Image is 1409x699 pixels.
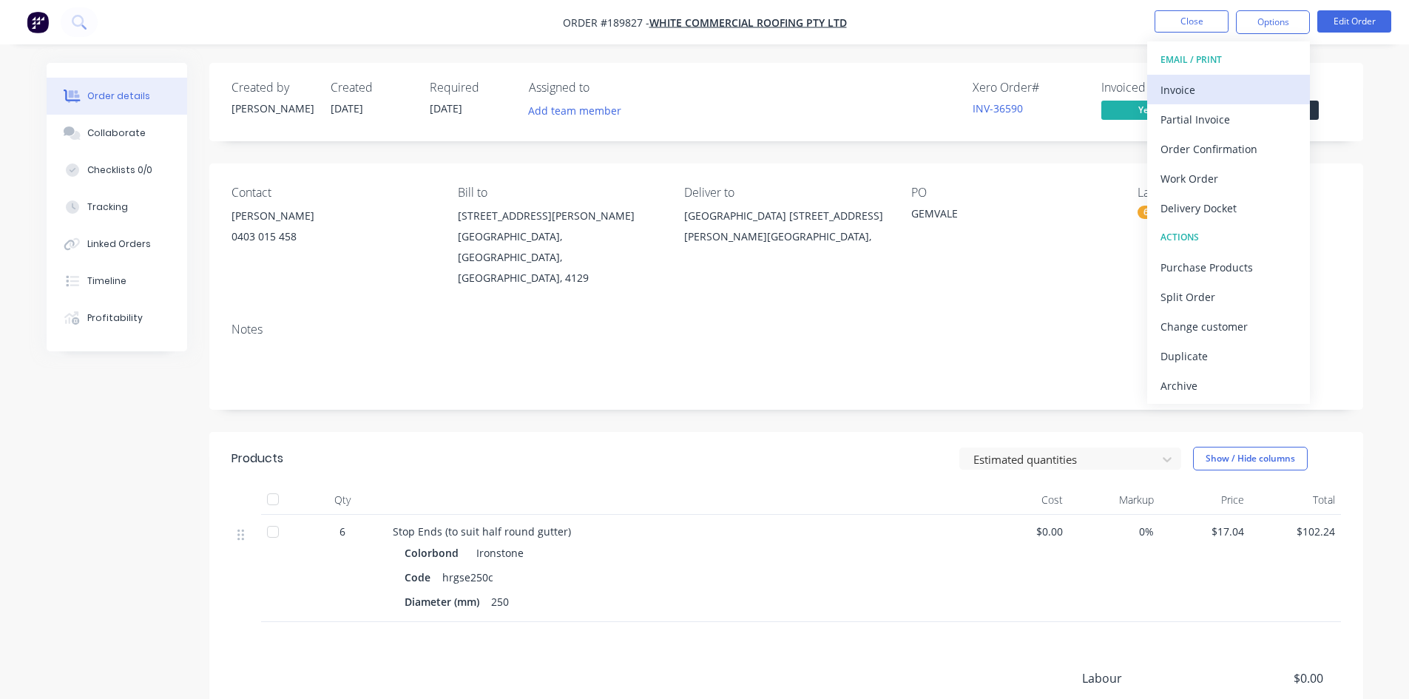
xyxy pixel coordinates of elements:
div: Qty [298,485,387,515]
div: GEMVALE [911,206,1096,226]
div: Colorbond [405,542,464,564]
div: Ironstone [470,542,524,564]
span: Labour [1082,669,1214,687]
span: Stop Ends (to suit half round gutter) [393,524,571,538]
div: Deliver to [684,186,887,200]
div: Code [405,567,436,588]
span: [DATE] [430,101,462,115]
div: Order Confirmation [1160,138,1297,160]
div: Assigned to [529,81,677,95]
div: Markup [1069,485,1160,515]
div: Linked Orders [87,237,151,251]
button: Add team member [529,101,629,121]
div: Purchase Products [1160,257,1297,278]
span: $0.00 [984,524,1064,539]
div: Products [232,450,283,467]
span: Yes [1101,101,1190,119]
div: Split Order [1160,286,1297,308]
div: Order details [87,90,150,103]
div: Cost [979,485,1070,515]
a: WHITE COMMERCIAL ROOFING PTY LTD [649,16,847,30]
div: [PERSON_NAME]0403 015 458 [232,206,434,253]
div: [PERSON_NAME][GEOGRAPHIC_DATA], [684,226,887,247]
div: [STREET_ADDRESS][PERSON_NAME][GEOGRAPHIC_DATA], [GEOGRAPHIC_DATA], [GEOGRAPHIC_DATA], 4129 [458,206,660,288]
button: Timeline [47,263,187,300]
div: Archive [1160,375,1297,396]
span: 0% [1075,524,1154,539]
div: [PERSON_NAME] [232,101,313,116]
div: Contact [232,186,434,200]
div: Checklists 0/0 [87,163,152,177]
button: Add team member [520,101,629,121]
div: Change customer [1160,316,1297,337]
div: Invoiced [1101,81,1212,95]
span: $17.04 [1166,524,1245,539]
button: Options [1236,10,1310,34]
div: Total [1250,485,1341,515]
div: Xero Order # [973,81,1084,95]
div: Timeline [87,274,126,288]
button: Linked Orders [47,226,187,263]
div: 250 [485,591,515,612]
button: Order details [47,78,187,115]
div: Partial Invoice [1160,109,1297,130]
div: [GEOGRAPHIC_DATA] [STREET_ADDRESS][PERSON_NAME][GEOGRAPHIC_DATA], [684,206,887,253]
div: [GEOGRAPHIC_DATA], [GEOGRAPHIC_DATA], [GEOGRAPHIC_DATA], 4129 [458,226,660,288]
div: 0403 015 458 [232,226,434,247]
button: Show / Hide columns [1193,447,1308,470]
div: Notes [232,323,1341,337]
button: Close [1155,10,1229,33]
div: Created [331,81,412,95]
span: 6 [339,524,345,539]
button: Collaborate [47,115,187,152]
span: Order #189827 - [563,16,649,30]
div: Required [430,81,511,95]
button: Edit Order [1317,10,1391,33]
div: Created by [232,81,313,95]
button: Checklists 0/0 [47,152,187,189]
div: Bill to [458,186,660,200]
div: Diameter (mm) [405,591,485,612]
div: Duplicate [1160,345,1297,367]
div: Profitability [87,311,143,325]
div: PO [911,186,1114,200]
div: Price [1160,485,1251,515]
div: [GEOGRAPHIC_DATA] [STREET_ADDRESS] [684,206,887,226]
span: $0.00 [1213,669,1322,687]
div: ACTIONS [1160,228,1297,247]
div: 6:30 am [1138,206,1183,219]
div: EMAIL / PRINT [1160,50,1297,70]
div: [PERSON_NAME] [232,206,434,226]
button: Tracking [47,189,187,226]
div: Collaborate [87,126,146,140]
div: [STREET_ADDRESS][PERSON_NAME] [458,206,660,226]
a: INV-36590 [973,101,1023,115]
span: [DATE] [331,101,363,115]
div: Delivery Docket [1160,197,1297,219]
img: Factory [27,11,49,33]
div: Labels [1138,186,1340,200]
div: hrgse250c [436,567,499,588]
span: $102.24 [1256,524,1335,539]
div: Tracking [87,200,128,214]
div: Invoice [1160,79,1297,101]
div: Work Order [1160,168,1297,189]
button: Profitability [47,300,187,337]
